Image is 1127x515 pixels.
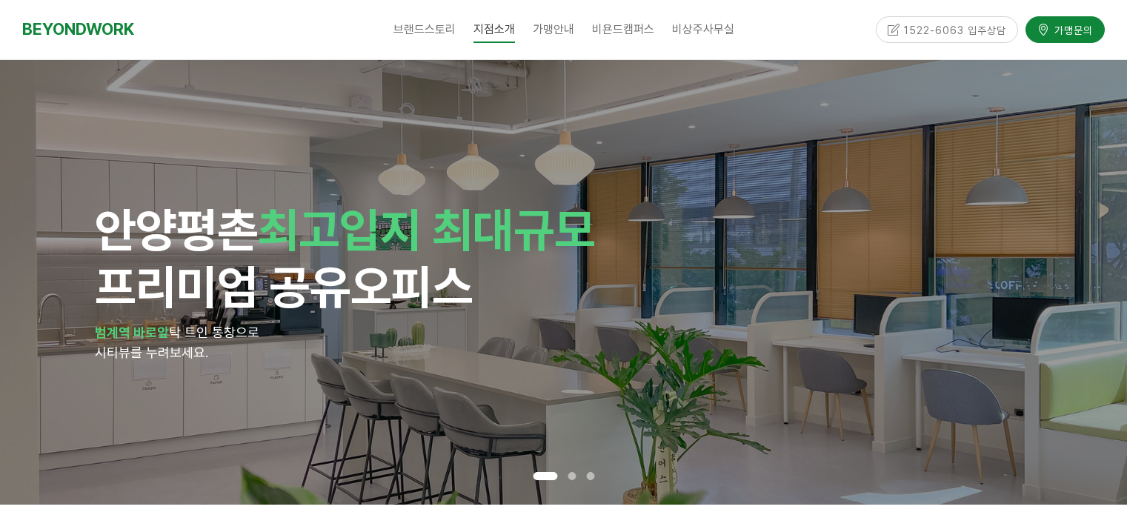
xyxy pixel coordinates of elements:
a: 가맹문의 [1025,14,1105,40]
span: 비욘드캠퍼스 [592,22,654,36]
a: 비욘드캠퍼스 [583,11,663,48]
span: 시티뷰를 누려보세요. [95,345,208,360]
a: 지점소개 [465,11,524,48]
a: BEYONDWORK [22,16,134,43]
span: 가맹안내 [533,22,574,36]
a: 브랜드스토리 [385,11,465,48]
span: 지점소개 [473,16,515,43]
a: 비상주사무실 [663,11,743,48]
span: 안양 프리미엄 공유오피스 [95,202,595,315]
span: 최고입지 최대규모 [258,202,595,258]
span: 비상주사무실 [672,22,734,36]
span: 평촌 [176,202,258,258]
a: 가맹안내 [524,11,583,48]
span: 탁 트인 통창으로 [169,325,259,340]
span: 가맹문의 [1050,20,1093,35]
strong: 범계역 바로앞 [95,325,169,340]
span: 브랜드스토리 [393,22,456,36]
